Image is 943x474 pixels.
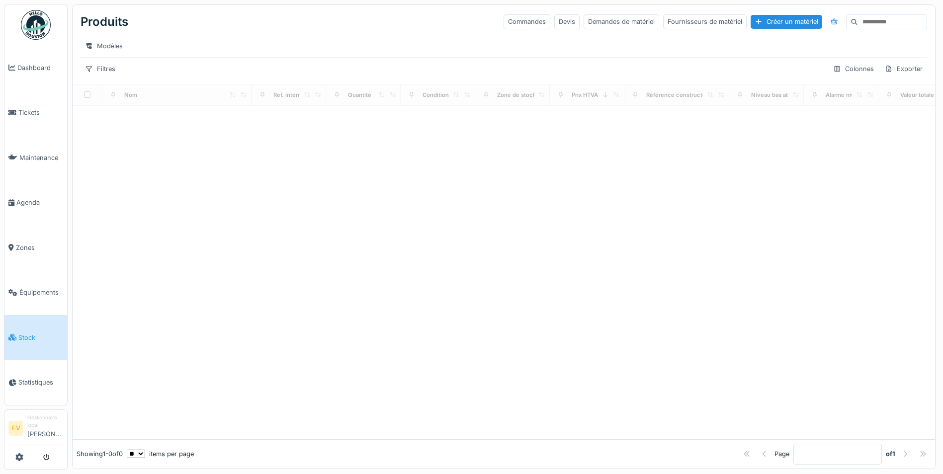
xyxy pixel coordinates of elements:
div: Quantité [348,91,371,99]
div: Produits [81,9,128,35]
div: Commandes [504,14,550,29]
div: Prix HTVA [572,91,598,99]
strong: of 1 [886,449,895,459]
span: Maintenance [19,153,63,162]
a: Stock [4,315,67,360]
div: Fournisseurs de matériel [663,14,747,29]
img: Badge_color-CXgf-gQk.svg [21,10,51,40]
div: Créer un matériel [751,15,822,28]
div: Ref. interne [273,91,305,99]
div: Modèles [81,39,127,53]
a: Équipements [4,270,67,316]
span: Stock [18,333,63,342]
div: Alarme niveau bas [826,91,875,99]
span: Statistiques [18,378,63,387]
li: [PERSON_NAME] [27,414,63,443]
div: items per page [127,449,194,459]
a: Maintenance [4,135,67,180]
div: Colonnes [829,62,878,76]
div: Page [774,449,789,459]
div: Showing 1 - 0 of 0 [77,449,123,459]
span: Dashboard [17,63,63,73]
span: Zones [16,243,63,252]
div: Zone de stockage [497,91,546,99]
div: Exporter [880,62,927,76]
a: Dashboard [4,45,67,90]
div: Devis [554,14,580,29]
span: Équipements [19,288,63,297]
div: Niveau bas atteint ? [751,91,805,99]
a: Zones [4,225,67,270]
a: FV Gestionnaire local[PERSON_NAME] [8,414,63,445]
div: Nom [124,91,137,99]
span: Tickets [18,108,63,117]
span: Agenda [16,198,63,207]
div: Valeur totale [900,91,934,99]
a: Statistiques [4,360,67,405]
div: Gestionnaire local [27,414,63,429]
a: Tickets [4,90,67,136]
div: Conditionnement [423,91,470,99]
div: Demandes de matériel [584,14,659,29]
li: FV [8,421,23,436]
div: Filtres [81,62,120,76]
a: Agenda [4,180,67,226]
div: Référence constructeur [646,91,711,99]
